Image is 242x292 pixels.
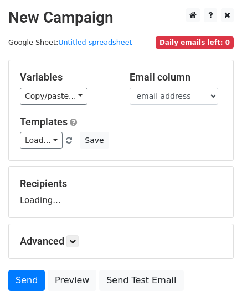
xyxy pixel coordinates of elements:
[20,71,113,83] h5: Variables
[20,88,87,105] a: Copy/paste...
[20,116,68,128] a: Templates
[156,38,234,46] a: Daily emails left: 0
[99,270,183,291] a: Send Test Email
[80,132,109,149] button: Save
[156,36,234,49] span: Daily emails left: 0
[130,71,223,83] h5: Email column
[20,178,222,190] h5: Recipients
[8,8,234,27] h2: New Campaign
[8,38,132,46] small: Google Sheet:
[20,132,63,149] a: Load...
[20,178,222,206] div: Loading...
[20,235,222,247] h5: Advanced
[8,270,45,291] a: Send
[48,270,96,291] a: Preview
[58,38,132,46] a: Untitled spreadsheet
